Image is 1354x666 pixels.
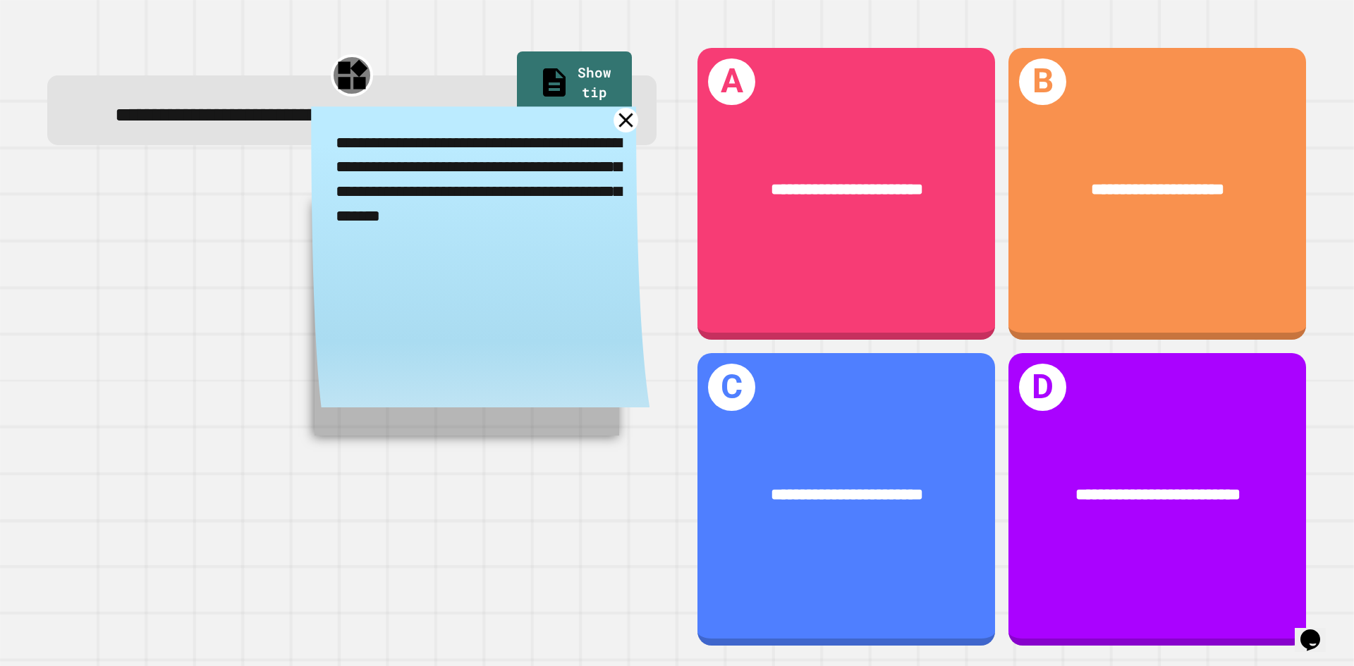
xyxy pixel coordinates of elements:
[1019,364,1066,411] h1: D
[1019,58,1066,106] h1: B
[708,58,755,106] h1: A
[517,51,632,116] a: Show tip
[708,364,755,411] h1: C
[1295,610,1340,652] iframe: chat widget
